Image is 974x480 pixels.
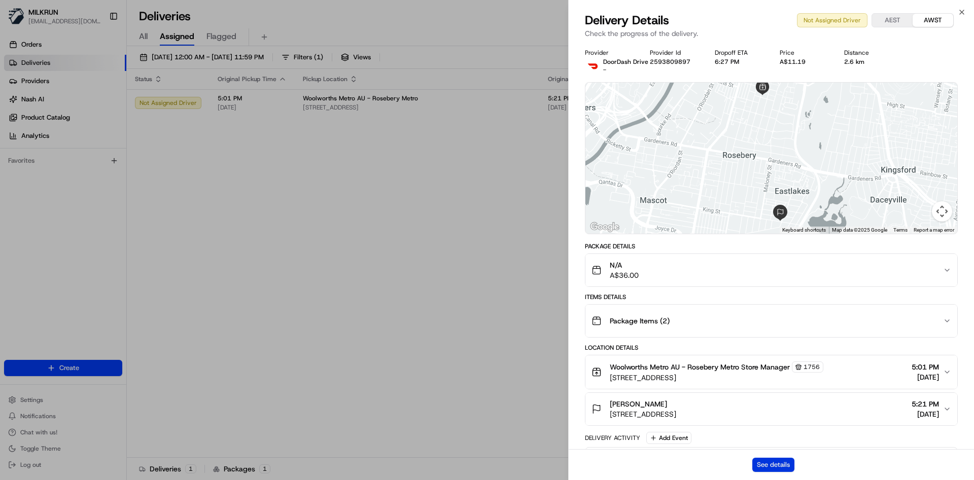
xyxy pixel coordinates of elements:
[585,12,669,28] span: Delivery Details
[844,49,893,57] div: Distance
[585,293,958,301] div: Items Details
[752,458,794,472] button: See details
[914,227,954,233] a: Report a map error
[912,362,939,372] span: 5:01 PM
[715,58,763,66] div: 6:27 PM
[603,66,606,74] span: -
[588,220,621,234] a: Open this area in Google Maps (opens a new window)
[893,227,908,233] a: Terms
[872,14,913,27] button: AEST
[610,409,676,419] span: [STREET_ADDRESS]
[585,49,634,57] div: Provider
[585,393,957,425] button: [PERSON_NAME][STREET_ADDRESS]5:21 PM[DATE]
[585,242,958,250] div: Package Details
[610,316,670,326] span: Package Items ( 2 )
[585,344,958,352] div: Location Details
[804,363,820,371] span: 1756
[610,362,790,372] span: Woolworths Metro AU - Rosebery Metro Store Manager
[715,49,763,57] div: Dropoff ETA
[912,409,939,419] span: [DATE]
[585,355,957,389] button: Woolworths Metro AU - Rosebery Metro Store Manager1756[STREET_ADDRESS]5:01 PM[DATE]
[585,254,957,286] button: N/AA$36.00
[585,58,601,74] img: doordash_logo_v2.png
[585,434,640,442] div: Delivery Activity
[646,432,691,444] button: Add Event
[585,28,958,39] p: Check the progress of the delivery.
[913,14,953,27] button: AWST
[912,372,939,382] span: [DATE]
[780,58,828,66] div: A$11.19
[780,49,828,57] div: Price
[588,220,621,234] img: Google
[585,305,957,337] button: Package Items (2)
[610,260,639,270] span: N/A
[932,201,952,221] button: Map camera controls
[610,373,823,383] span: [STREET_ADDRESS]
[844,58,893,66] div: 2.6 km
[912,399,939,409] span: 5:21 PM
[610,270,639,280] span: A$36.00
[650,58,690,66] button: 2593809897
[650,49,699,57] div: Provider Id
[603,58,648,66] span: DoorDash Drive
[832,227,887,233] span: Map data ©2025 Google
[782,227,826,234] button: Keyboard shortcuts
[610,399,667,409] span: [PERSON_NAME]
